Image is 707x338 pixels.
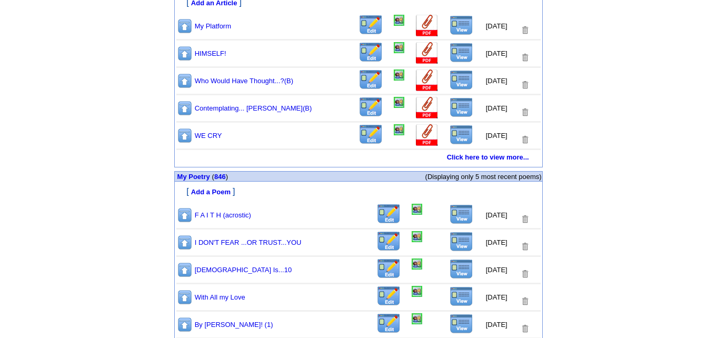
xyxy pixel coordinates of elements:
img: Move to top [177,127,193,144]
font: [DATE] [486,293,507,301]
span: ( [212,173,214,181]
img: Removes this Title [520,107,530,117]
img: Edit this Title [359,97,383,117]
img: View this Title [450,204,473,224]
img: shim.gif [175,8,179,12]
img: Edit this Title [376,231,401,252]
font: [DATE] [486,211,507,219]
img: View this Title [450,125,473,145]
img: Add/Remove Photo [394,15,404,26]
img: Add Attachment (PDF or .DOC) [415,69,439,92]
img: shim.gif [356,167,360,171]
font: [DATE] [486,77,507,85]
a: [DEMOGRAPHIC_DATA] Is...10 [195,266,292,274]
font: [ [186,187,188,196]
a: By [PERSON_NAME]! (1) [195,321,273,329]
a: I DON'T FEAR ...OR TRUST...YOU [195,238,302,246]
font: Add a Poem [191,188,231,196]
img: Add Attachment (PDF or .DOC) [415,42,439,65]
img: View this Title [450,286,473,306]
img: Move to top [177,207,193,223]
img: Removes this Title [520,269,530,279]
img: Edit this Title [376,286,401,306]
a: F A I T H (acrostic) [195,211,251,219]
img: Add/Remove Photo [412,259,422,270]
img: Add/Remove Photo [412,204,422,215]
a: Add a Poem [191,187,231,196]
a: Contemplating... [PERSON_NAME](B) [195,104,312,112]
img: Add Attachment (PDF or .DOC) [415,124,439,147]
img: Removes this Title [520,214,530,224]
img: Removes this Title [520,135,530,145]
img: View this Title [450,259,473,279]
img: View this Title [450,70,473,90]
img: Removes this Title [520,53,530,63]
img: Add/Remove Photo [394,124,404,135]
img: Edit this Title [359,69,383,90]
img: Edit this Title [376,204,401,224]
img: shim.gif [175,163,179,166]
a: HIMSELF! [195,49,226,57]
img: Edit this Title [359,42,383,63]
font: [DATE] [486,49,507,57]
img: Add/Remove Photo [412,286,422,297]
img: Add/Remove Photo [394,69,404,81]
img: Removes this Title [520,296,530,306]
font: (Displaying only 5 most recent poems) [425,173,542,181]
img: shim.gif [175,182,179,186]
img: Edit this Title [376,313,401,334]
img: Move to top [177,316,193,333]
img: View this Title [450,43,473,63]
img: Move to top [177,73,193,89]
img: Add/Remove Photo [412,313,422,324]
img: Removes this Title [520,242,530,252]
font: ] [233,187,235,196]
img: Add/Remove Photo [394,97,404,108]
img: Move to top [177,18,193,34]
img: View this Title [450,97,473,117]
img: Move to top [177,45,193,62]
a: 846 [214,173,226,181]
img: View this Title [450,314,473,334]
font: [DATE] [486,238,507,246]
img: Move to top [177,262,193,278]
img: Add Attachment (PDF or .DOC) [415,15,439,37]
a: WE CRY [195,132,222,140]
font: [DATE] [486,22,507,30]
img: View this Title [450,232,473,252]
a: My Platform [195,22,231,30]
font: [DATE] [486,266,507,274]
font: [DATE] [486,104,507,112]
img: Move to top [177,234,193,251]
img: shim.gif [175,197,179,201]
img: Removes this Title [520,25,530,35]
font: [DATE] [486,132,507,140]
img: Edit this Title [359,124,383,145]
span: ) [226,173,228,181]
a: With All my Love [195,293,245,301]
a: My Poetry [177,172,210,181]
img: Add Attachment (PDF or .DOC) [415,97,439,120]
img: View this Title [450,15,473,35]
img: Add/Remove Photo [412,231,422,242]
a: Who Would Have Thought...?(B) [195,77,293,85]
a: Click here to view more... [447,153,529,161]
img: Removes this Title [520,324,530,334]
img: Move to top [177,289,193,305]
img: Move to top [177,100,193,116]
img: Edit this Title [376,259,401,279]
img: Edit this Title [359,15,383,35]
img: Add/Remove Photo [394,42,404,53]
font: My Poetry [177,173,210,181]
font: [DATE] [486,321,507,329]
img: Removes this Title [520,80,530,90]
